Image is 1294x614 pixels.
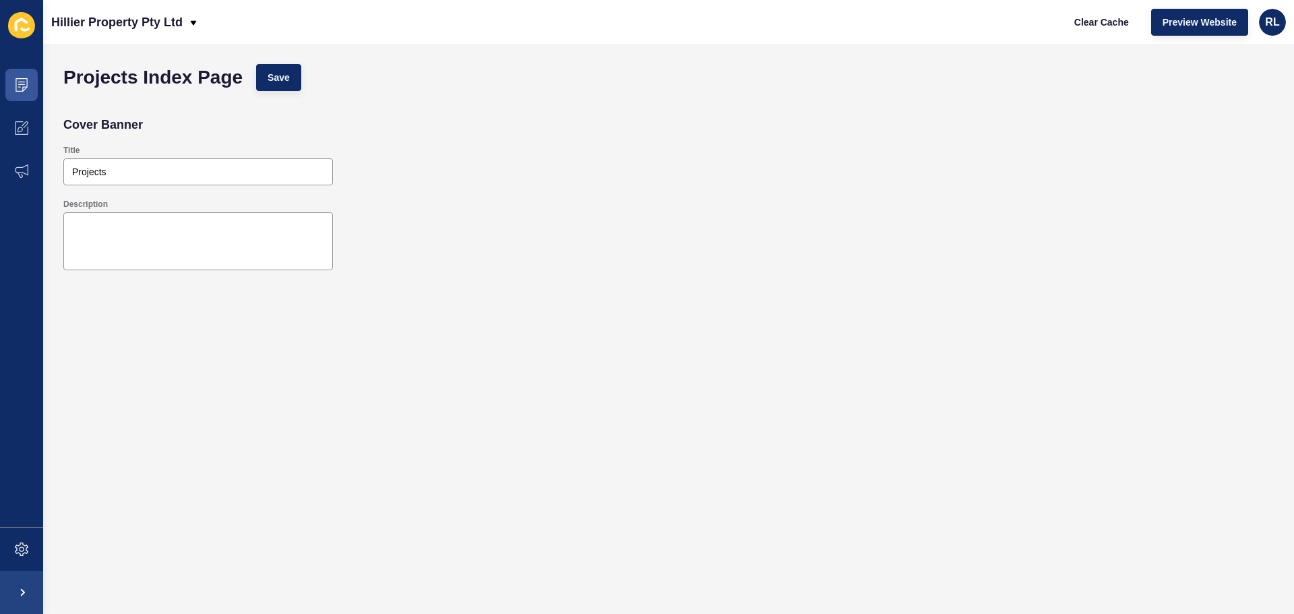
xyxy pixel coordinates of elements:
[1074,16,1129,29] span: Clear Cache
[63,199,108,210] label: Description
[1151,9,1248,36] button: Preview Website
[51,5,183,39] p: Hillier Property Pty Ltd
[268,71,290,84] span: Save
[63,145,80,156] label: Title
[63,71,243,84] h1: Projects Index Page
[1265,16,1279,29] span: RL
[63,118,143,131] h2: Cover Banner
[256,64,301,91] button: Save
[1063,9,1140,36] button: Clear Cache
[1163,16,1237,29] span: Preview Website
